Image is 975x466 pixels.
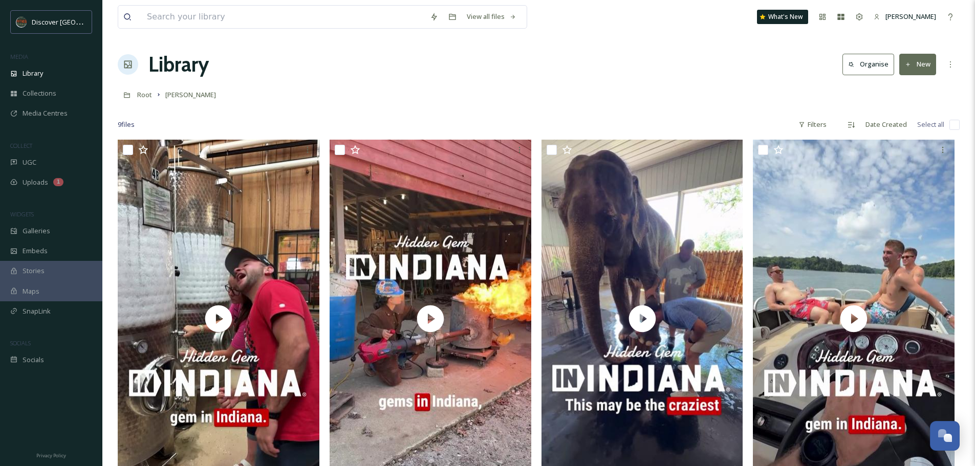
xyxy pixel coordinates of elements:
span: Embeds [23,246,48,256]
span: [PERSON_NAME] [885,12,936,21]
span: Discover [GEOGRAPHIC_DATA][US_STATE] [32,17,160,27]
a: Privacy Policy [36,449,66,461]
a: Root [137,88,152,101]
span: Privacy Policy [36,452,66,459]
button: Open Chat [930,421,960,451]
span: COLLECT [10,142,32,149]
span: Collections [23,88,56,98]
input: Search your library [142,6,425,28]
span: Select all [917,120,944,129]
span: Media Centres [23,108,68,118]
div: Date Created [860,115,912,135]
span: Uploads [23,177,48,187]
img: SIN-logo.svg [16,17,27,27]
span: UGC [23,158,36,167]
div: 1 [53,178,63,186]
span: WIDGETS [10,210,34,218]
span: Root [137,90,152,99]
span: SnapLink [23,306,51,316]
button: New [899,54,936,75]
span: Socials [23,355,44,365]
a: [PERSON_NAME] [869,7,941,27]
span: 9 file s [118,120,135,129]
span: Maps [23,286,39,296]
a: View all files [462,7,522,27]
a: Library [148,49,209,80]
span: SOCIALS [10,339,31,347]
span: [PERSON_NAME] [165,90,216,99]
span: Library [23,69,43,78]
span: Stories [23,266,45,276]
div: Filters [793,115,832,135]
a: [PERSON_NAME] [165,88,216,101]
span: Galleries [23,226,50,236]
span: MEDIA [10,53,28,60]
button: Organise [842,54,894,75]
a: Organise [842,54,899,75]
a: What's New [757,10,808,24]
